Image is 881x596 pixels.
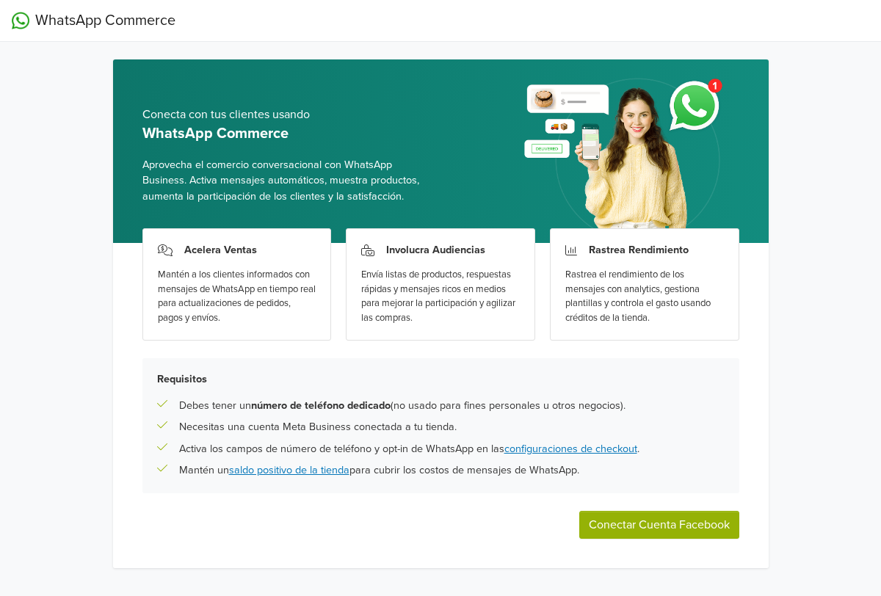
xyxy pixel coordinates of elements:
[361,268,520,325] div: Envía listas de productos, respuestas rápidas y mensajes ricos en medios para mejorar la particip...
[184,244,257,256] h3: Acelera Ventas
[158,268,316,325] div: Mantén a los clientes informados con mensajes de WhatsApp en tiempo real para actualizaciones de ...
[386,244,485,256] h3: Involucra Audiencias
[579,511,739,539] button: Conectar Cuenta Facebook
[179,398,626,414] p: Debes tener un (no usado para fines personales u otros negocios).
[142,108,429,122] h5: Conecta con tus clientes usando
[12,12,29,29] img: WhatsApp
[179,419,457,435] p: Necesitas una cuenta Meta Business conectada a tu tienda.
[179,441,639,457] p: Activa los campos de número de teléfono y opt-in de WhatsApp en las .
[142,125,429,142] h5: WhatsApp Commerce
[229,464,349,476] a: saldo positivo de la tienda
[35,10,175,32] span: WhatsApp Commerce
[589,244,689,256] h3: Rastrea Rendimiento
[142,157,429,205] span: Aprovecha el comercio conversacional con WhatsApp Business. Activa mensajes automáticos, muestra ...
[504,443,637,455] a: configuraciones de checkout
[157,373,725,385] h5: Requisitos
[179,462,579,479] p: Mantén un para cubrir los costos de mensajes de WhatsApp.
[251,399,391,412] b: número de teléfono dedicado
[512,70,739,243] img: whatsapp_setup_banner
[565,268,724,325] div: Rastrea el rendimiento de los mensajes con analytics, gestiona plantillas y controla el gasto usa...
